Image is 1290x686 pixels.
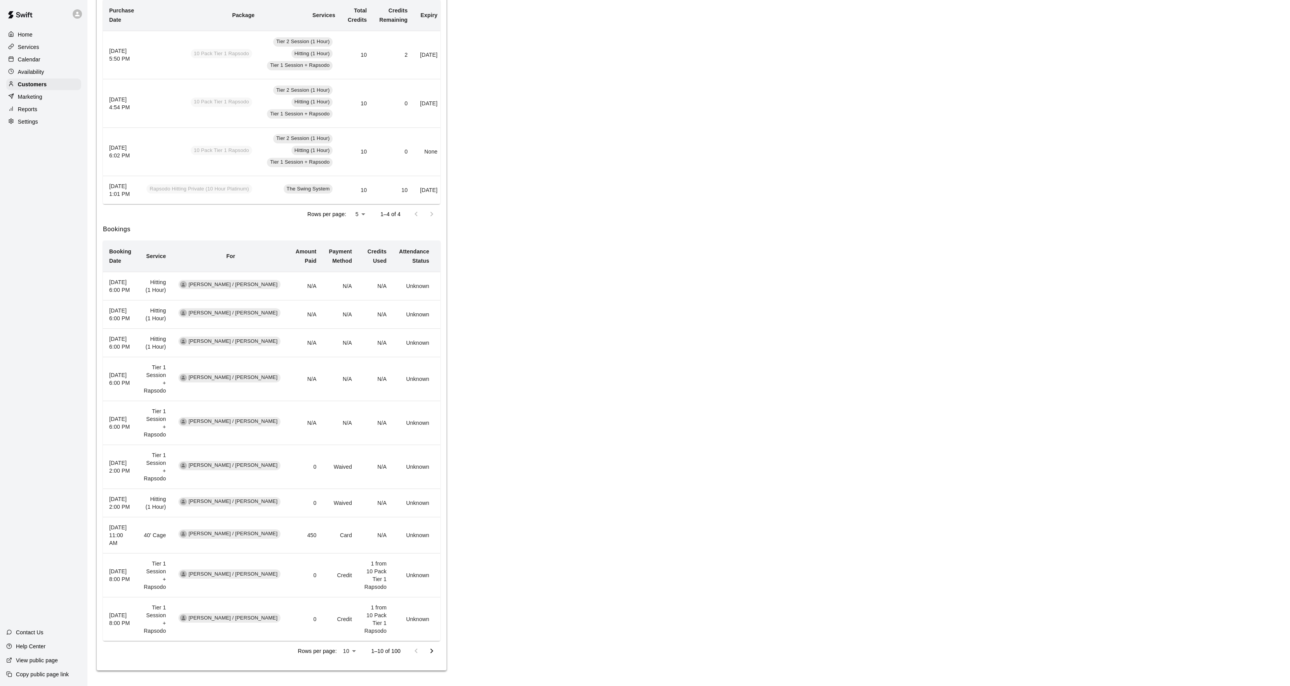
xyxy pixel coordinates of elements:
[298,647,337,655] p: Rows per page:
[289,489,323,517] td: 0
[322,328,358,357] td: N/A
[103,79,140,128] th: [DATE] 4:54 PM
[185,418,281,425] span: [PERSON_NAME] / [PERSON_NAME]
[289,445,323,489] td: 0
[185,571,281,578] span: [PERSON_NAME] / [PERSON_NAME]
[138,517,172,553] td: 40' Cage
[138,553,172,597] td: Tier 1 Session + Rapsodo
[18,93,42,101] p: Marketing
[373,31,414,79] td: 2
[322,401,358,445] td: N/A
[18,68,44,76] p: Availability
[322,553,358,597] td: Credit
[103,445,138,489] th: [DATE] 2:00 PM
[393,517,436,553] td: Unknown
[6,79,81,90] div: Customers
[185,530,281,538] span: [PERSON_NAME] / [PERSON_NAME]
[267,159,333,166] span: Tier 1 Session + Rapsodo
[138,597,172,641] td: Tier 1 Session + Rapsodo
[103,401,138,445] th: [DATE] 6:00 PM
[6,116,81,127] a: Settings
[348,7,367,23] b: Total Credits
[180,418,187,425] div: Alex / Josie Ahn
[414,127,444,176] td: None
[6,91,81,103] a: Marketing
[18,56,40,63] p: Calendar
[103,328,138,357] th: [DATE] 6:00 PM
[180,374,187,381] div: Alex / Josie Ahn
[329,248,352,264] b: Payment Method
[103,31,140,79] th: [DATE] 5:50 PM
[342,176,373,204] td: 10
[273,38,333,45] span: Tier 2 Session (1 Hour)
[146,187,255,193] span: This package no longer exists
[185,374,281,381] span: [PERSON_NAME] / [PERSON_NAME]
[379,7,408,23] b: Credits Remaining
[358,489,393,517] td: N/A
[342,79,373,128] td: 10
[289,328,323,357] td: N/A
[103,224,440,234] h6: Bookings
[103,272,138,300] th: [DATE] 6:00 PM
[424,643,439,659] button: Go to next page
[226,253,235,259] b: For
[109,7,134,23] b: Purchase Date
[185,614,281,622] span: [PERSON_NAME] / [PERSON_NAME]
[138,401,172,445] td: Tier 1 Session + Rapsodo
[103,597,138,641] th: [DATE] 8:00 PM
[138,445,172,489] td: Tier 1 Session + Rapsodo
[138,300,172,328] td: Hitting (1 Hour)
[6,54,81,65] a: Calendar
[180,614,187,621] div: Alex / Josie Ahn
[289,357,323,401] td: N/A
[322,597,358,641] td: Credit
[393,553,436,597] td: Unknown
[273,135,333,142] span: Tier 2 Session (1 Hour)
[322,272,358,300] td: N/A
[138,489,172,517] td: Hitting (1 Hour)
[191,148,255,154] span: This package no longer exists
[6,66,81,78] a: Availability
[358,597,393,641] td: 1 from 10 Pack Tier 1 Rapsodo
[340,646,359,657] div: 10
[232,12,255,18] b: Package
[358,445,393,489] td: N/A
[358,328,393,357] td: N/A
[146,187,255,193] a: Rapsodo Hitting Private (10 Hour Platinum)
[291,98,333,106] span: Hitting (1 Hour)
[138,328,172,357] td: Hitting (1 Hour)
[103,127,140,176] th: [DATE] 6:02 PM
[6,29,81,40] a: Home
[191,51,255,58] a: 10 Pack Tier 1 Rapsodo
[185,281,281,288] span: [PERSON_NAME] / [PERSON_NAME]
[289,597,323,641] td: 0
[380,210,401,218] p: 1–4 of 4
[349,209,368,220] div: 5
[18,105,37,113] p: Reports
[16,670,69,678] p: Copy public page link
[185,309,281,317] span: [PERSON_NAME] / [PERSON_NAME]
[180,531,187,538] div: Alex / Josie Ahn
[322,517,358,553] td: Card
[322,357,358,401] td: N/A
[267,110,333,118] span: Tier 1 Session + Rapsodo
[358,272,393,300] td: N/A
[358,401,393,445] td: N/A
[103,357,138,401] th: [DATE] 6:00 PM
[191,99,255,106] a: 10 Pack Tier 1 Rapsodo
[18,80,47,88] p: Customers
[180,571,187,578] div: Alex / Josie Ahn
[358,553,393,597] td: 1 from 10 Pack Tier 1 Rapsodo
[393,272,436,300] td: Unknown
[18,118,38,126] p: Settings
[393,328,436,357] td: Unknown
[399,248,429,264] b: Attendance Status
[307,210,346,218] p: Rows per page:
[393,357,436,401] td: Unknown
[180,309,187,316] div: Alex / Josie Ahn
[342,31,373,79] td: 10
[358,517,393,553] td: N/A
[414,79,444,128] td: [DATE]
